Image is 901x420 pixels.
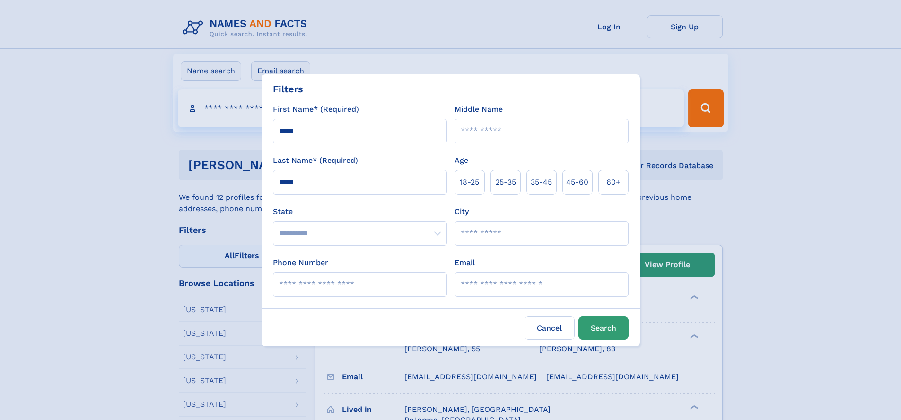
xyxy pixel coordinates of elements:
[455,257,475,268] label: Email
[578,316,629,340] button: Search
[525,316,575,340] label: Cancel
[606,177,621,188] span: 60+
[273,257,328,268] label: Phone Number
[273,82,303,96] div: Filters
[455,104,503,115] label: Middle Name
[455,206,469,217] label: City
[460,177,479,188] span: 18‑25
[273,104,359,115] label: First Name* (Required)
[455,155,468,166] label: Age
[531,177,552,188] span: 35‑45
[566,177,588,188] span: 45‑60
[495,177,516,188] span: 25‑35
[273,206,447,217] label: State
[273,155,358,166] label: Last Name* (Required)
